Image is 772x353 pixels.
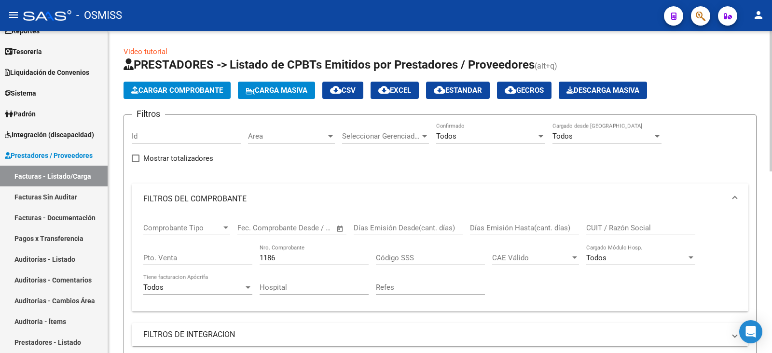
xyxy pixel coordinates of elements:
[492,254,570,262] span: CAE Válido
[739,320,762,343] div: Open Intercom Messenger
[8,9,19,21] mat-icon: menu
[285,224,332,232] input: Fecha fin
[132,107,165,121] h3: Filtros
[505,86,544,95] span: Gecros
[330,84,342,96] mat-icon: cloud_download
[335,223,346,234] button: Open calendar
[497,82,551,99] button: Gecros
[552,132,573,141] span: Todos
[132,214,748,311] div: FILTROS DEL COMPROBANTE
[5,150,93,161] span: Prestadores / Proveedores
[559,82,647,99] button: Descarga Masiva
[5,109,36,119] span: Padrón
[238,82,315,99] button: Carga Masiva
[371,82,419,99] button: EXCEL
[5,88,36,99] span: Sistema
[434,86,482,95] span: Estandar
[143,283,164,292] span: Todos
[322,82,363,99] button: CSV
[5,46,42,57] span: Tesorería
[434,84,445,96] mat-icon: cloud_download
[143,329,725,340] mat-panel-title: FILTROS DE INTEGRACION
[5,129,94,140] span: Integración (discapacidad)
[143,194,725,204] mat-panel-title: FILTROS DEL COMPROBANTE
[426,82,490,99] button: Estandar
[566,86,639,95] span: Descarga Masiva
[342,132,420,141] span: Seleccionar Gerenciador
[124,47,167,56] a: Video tutorial
[436,132,456,141] span: Todos
[586,254,607,262] span: Todos
[246,86,307,95] span: Carga Masiva
[76,5,122,26] span: - OSMISS
[124,58,535,71] span: PRESTADORES -> Listado de CPBTs Emitidos por Prestadores / Proveedores
[248,132,326,141] span: Area
[143,224,221,232] span: Comprobante Tipo
[505,84,516,96] mat-icon: cloud_download
[132,184,748,214] mat-expansion-panel-header: FILTROS DEL COMPROBANTE
[143,153,213,164] span: Mostrar totalizadores
[330,86,356,95] span: CSV
[378,86,411,95] span: EXCEL
[753,9,764,21] mat-icon: person
[237,224,276,232] input: Fecha inicio
[124,82,231,99] button: Cargar Comprobante
[378,84,390,96] mat-icon: cloud_download
[132,323,748,346] mat-expansion-panel-header: FILTROS DE INTEGRACION
[535,61,557,71] span: (alt+q)
[5,67,89,78] span: Liquidación de Convenios
[131,86,223,95] span: Cargar Comprobante
[559,82,647,99] app-download-masive: Descarga masiva de comprobantes (adjuntos)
